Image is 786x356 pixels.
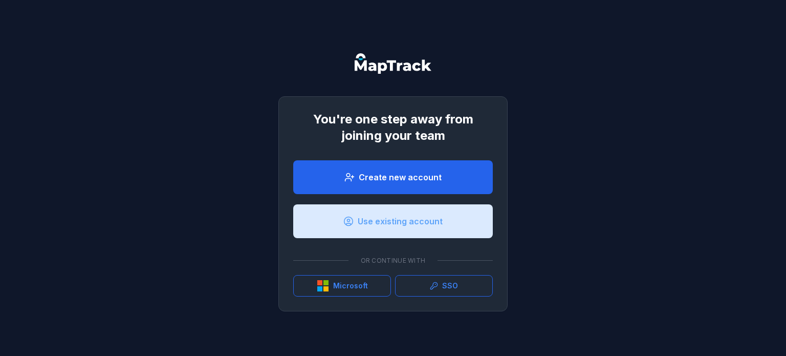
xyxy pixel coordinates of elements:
[293,204,493,238] a: Use existing account
[293,275,391,297] button: Microsoft
[293,111,493,144] h1: You're one step away from joining your team
[293,250,493,271] div: Or continue with
[293,160,493,194] a: Create new account
[395,275,493,297] a: SSO
[338,53,448,74] nav: Global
